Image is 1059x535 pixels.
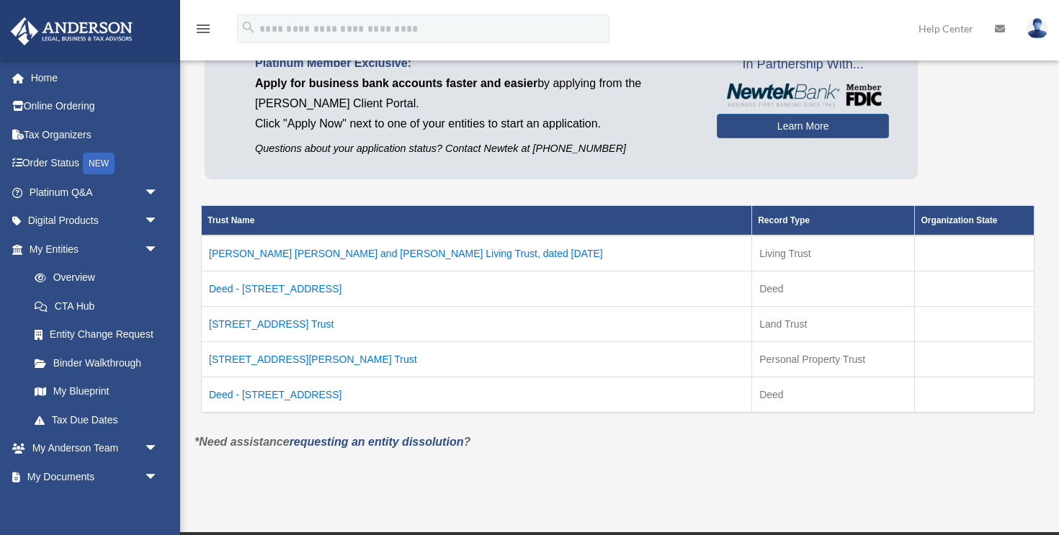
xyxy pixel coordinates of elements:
a: Tax Due Dates [20,405,173,434]
a: Order StatusNEW [10,149,180,179]
a: My Entitiesarrow_drop_down [10,235,173,264]
img: Anderson Advisors Platinum Portal [6,17,137,45]
p: by applying from the [PERSON_NAME] Client Portal. [255,73,695,114]
span: arrow_drop_down [144,235,173,264]
span: arrow_drop_down [144,178,173,207]
span: arrow_drop_down [144,462,173,492]
td: Land Trust [752,307,915,342]
td: Deed - [STREET_ADDRESS] [202,271,752,307]
span: In Partnership With... [717,53,889,76]
td: [STREET_ADDRESS][PERSON_NAME] Trust [202,342,752,377]
th: Record Type [752,206,915,236]
a: Entity Change Request [20,320,173,349]
i: menu [195,20,212,37]
span: arrow_drop_down [144,434,173,464]
em: *Need assistance ? [195,436,470,448]
img: User Pic [1027,18,1048,39]
td: [STREET_ADDRESS] Trust [202,307,752,342]
td: Living Trust [752,235,915,271]
th: Organization State [915,206,1035,236]
p: Click "Apply Now" next to one of your entities to start an application. [255,114,695,134]
th: Trust Name [202,206,752,236]
td: Deed [752,271,915,307]
img: NewtekBankLogoSM.png [724,84,882,107]
i: search [241,19,256,35]
p: Questions about your application status? Contact Newtek at [PHONE_NUMBER] [255,140,695,158]
a: My Documentsarrow_drop_down [10,462,180,491]
a: menu [195,25,212,37]
a: Binder Walkthrough [20,349,173,377]
td: Personal Property Trust [752,342,915,377]
a: Tax Organizers [10,120,180,149]
td: [PERSON_NAME] [PERSON_NAME] and [PERSON_NAME] Living Trust, dated [DATE] [202,235,752,271]
a: Home [10,63,180,92]
td: Deed [752,377,915,413]
a: requesting an entity dissolution [290,436,464,448]
span: arrow_drop_down [144,207,173,236]
p: Platinum Member Exclusive: [255,53,695,73]
a: My Blueprint [20,377,173,406]
a: Online Ordering [10,92,180,121]
a: Learn More [717,114,889,138]
td: Deed - [STREET_ADDRESS] [202,377,752,413]
a: My Anderson Teamarrow_drop_down [10,434,180,463]
a: Overview [20,264,166,292]
div: NEW [83,153,115,174]
a: CTA Hub [20,292,173,320]
span: Apply for business bank accounts faster and easier [255,77,537,89]
a: Digital Productsarrow_drop_down [10,207,180,235]
a: Platinum Q&Aarrow_drop_down [10,178,180,207]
